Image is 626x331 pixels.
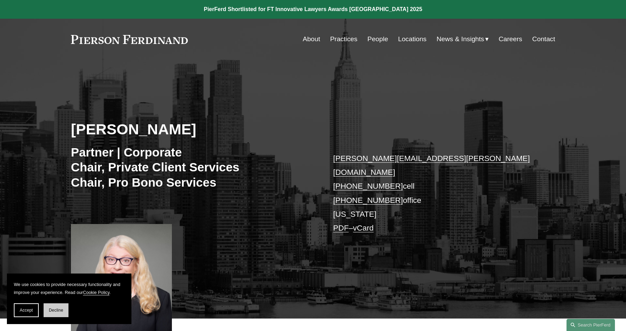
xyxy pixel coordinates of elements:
h2: [PERSON_NAME] [71,120,313,138]
a: Cookie Policy [83,290,110,295]
a: Search this site [567,319,615,331]
a: Contact [532,33,555,46]
p: We use cookies to provide necessary functionality and improve your experience. Read our . [14,280,125,296]
a: [PHONE_NUMBER] [333,182,403,190]
section: Cookie banner [7,274,131,324]
button: Decline [44,303,68,317]
span: Accept [20,308,33,313]
a: Locations [398,33,426,46]
a: folder dropdown [436,33,489,46]
a: About [303,33,320,46]
a: [PERSON_NAME][EMAIL_ADDRESS][PERSON_NAME][DOMAIN_NAME] [333,154,530,177]
h3: Partner | Corporate Chair, Private Client Services Chair, Pro Bono Services [71,145,313,190]
a: Careers [499,33,522,46]
a: vCard [353,224,374,232]
a: [PHONE_NUMBER] [333,196,403,205]
a: Practices [330,33,357,46]
span: Decline [49,308,63,313]
button: Accept [14,303,39,317]
a: People [367,33,388,46]
a: PDF [333,224,349,232]
span: News & Insights [436,33,484,45]
p: cell office [US_STATE] – [333,152,535,235]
